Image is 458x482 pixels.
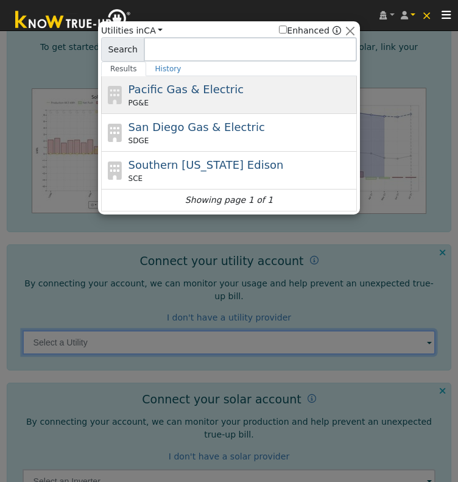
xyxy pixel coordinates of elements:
span: SDGE [129,135,149,146]
span: Utilities in [101,24,163,37]
i: Showing page 1 of 1 [185,194,273,207]
span: Search [101,37,144,62]
a: CA [144,26,163,35]
span: Show enhanced providers [279,24,341,37]
span: PG&E [129,97,149,108]
a: History [146,62,191,76]
span: × [421,8,432,23]
input: Enhanced [279,26,287,34]
span: Southern [US_STATE] Edison [129,158,284,171]
img: Know True-Up [9,7,137,34]
label: Enhanced [279,24,329,37]
button: Toggle navigation [435,7,458,24]
span: Pacific Gas & Electric [129,83,244,96]
a: Results [101,62,146,76]
span: San Diego Gas & Electric [129,121,265,133]
a: Enhanced Providers [333,26,341,35]
span: SCE [129,173,143,184]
